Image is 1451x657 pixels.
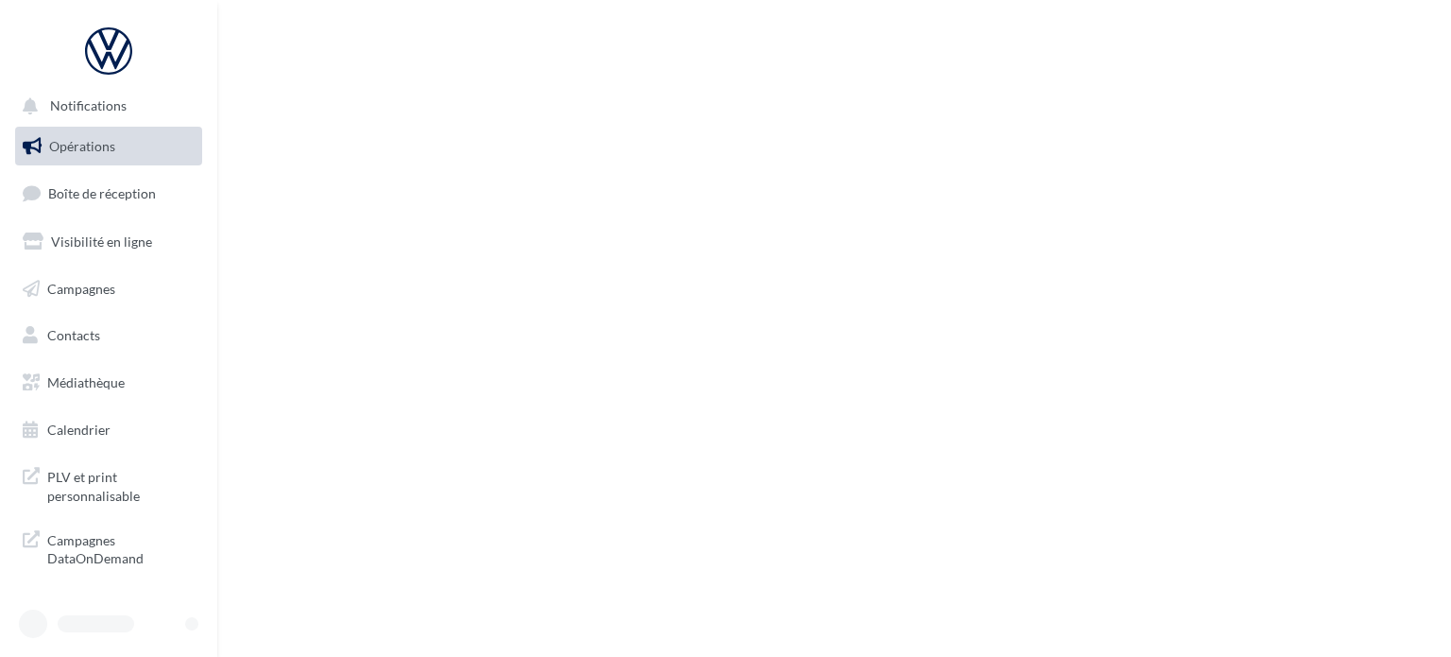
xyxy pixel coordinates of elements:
span: Calendrier [47,422,111,438]
span: Opérations [49,138,115,154]
a: Boîte de réception [11,173,206,214]
span: Visibilité en ligne [51,233,152,250]
span: Boîte de réception [48,185,156,201]
a: Campagnes DataOnDemand [11,520,206,576]
span: Notifications [50,98,127,114]
a: Opérations [11,127,206,166]
a: Visibilité en ligne [11,222,206,262]
span: Campagnes [47,280,115,296]
a: Contacts [11,316,206,355]
a: Calendrier [11,410,206,450]
span: Campagnes DataOnDemand [47,527,195,568]
span: Contacts [47,327,100,343]
a: Médiathèque [11,363,206,403]
a: Campagnes [11,269,206,309]
span: Médiathèque [47,374,125,390]
span: PLV et print personnalisable [47,464,195,505]
a: PLV et print personnalisable [11,457,206,512]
